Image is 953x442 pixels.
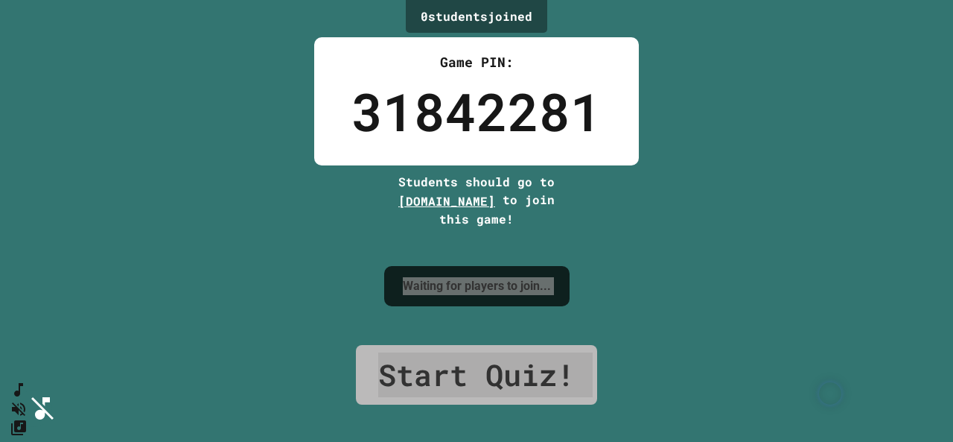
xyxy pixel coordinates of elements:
a: Start Quiz! [356,345,597,405]
div: Game PIN: [351,52,602,72]
button: Change Music [10,418,28,437]
span: [DOMAIN_NAME] [398,193,495,209]
h4: Waiting for players to join... [403,277,551,295]
button: SpeedDial basic example [10,381,28,400]
button: Unmute music [10,400,28,418]
div: Students should go to to join this game! [383,173,570,228]
div: 31842281 [351,72,602,151]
